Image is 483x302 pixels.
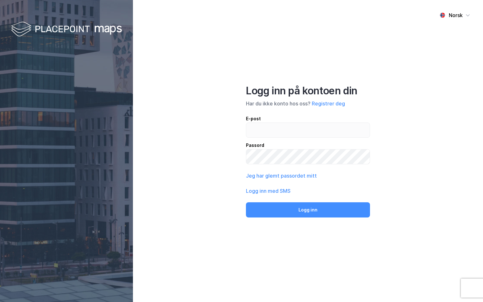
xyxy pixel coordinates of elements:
[246,187,291,195] button: Logg inn med SMS
[449,11,463,19] div: Norsk
[246,100,370,107] div: Har du ikke konto hos oss?
[246,202,370,217] button: Logg inn
[11,20,122,39] img: logo-white.f07954bde2210d2a523dddb988cd2aa7.svg
[246,172,317,179] button: Jeg har glemt passordet mitt
[246,85,370,97] div: Logg inn på kontoen din
[312,100,345,107] button: Registrer deg
[246,142,370,149] div: Passord
[246,115,370,123] div: E-post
